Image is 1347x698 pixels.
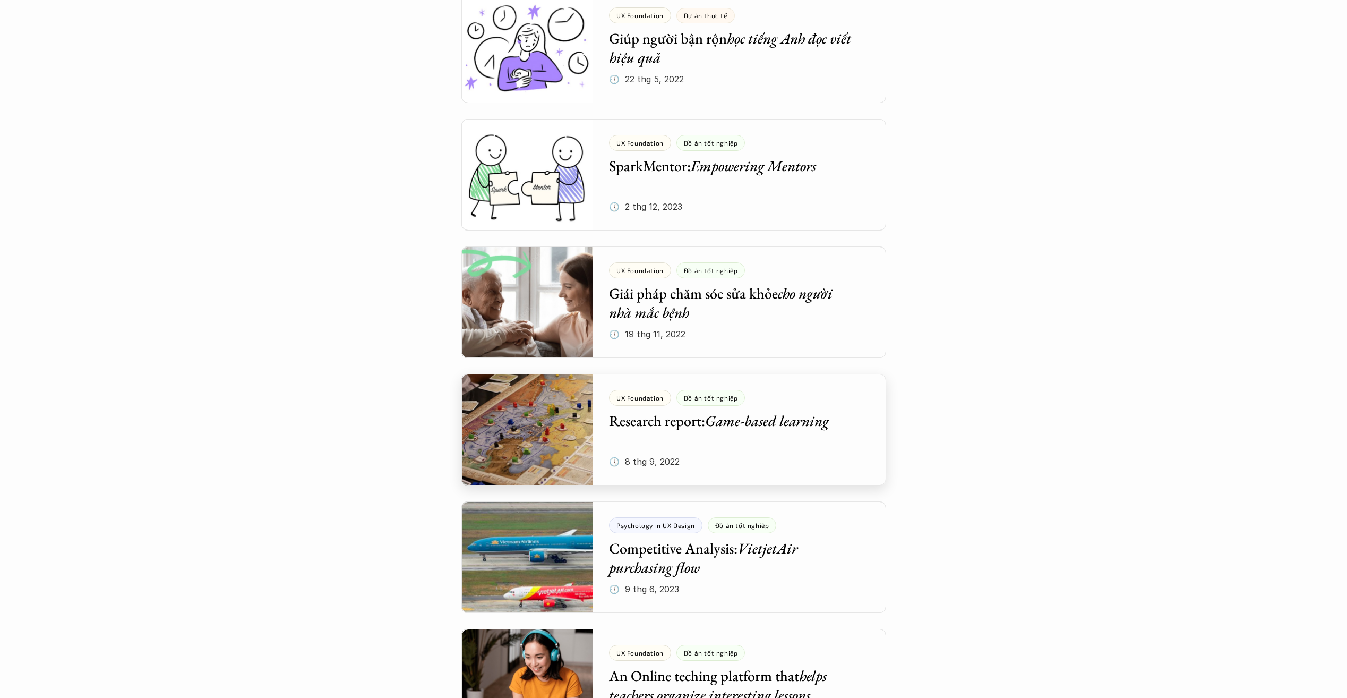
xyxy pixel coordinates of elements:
a: UX FoundationĐồ án tốt nghiệpResearch report:Game-based learning🕔 8 thg 9, 2022 [461,374,886,486]
a: Psychology in UX DesignĐồ án tốt nghiệpCompetitive Analysis:VietjetAir purchasing flow🕔 9 thg 6, ... [461,501,886,613]
a: UX FoundationĐồ án tốt nghiệpGiái pháp chăm sóc sửa khỏecho người nhà mắc bệnh🕔 19 thg 11, 2022 [461,246,886,358]
a: UX FoundationĐồ án tốt nghiệpSparkMentor:Empowering Mentors🕔 2 thg 12, 2023 [461,119,886,231]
